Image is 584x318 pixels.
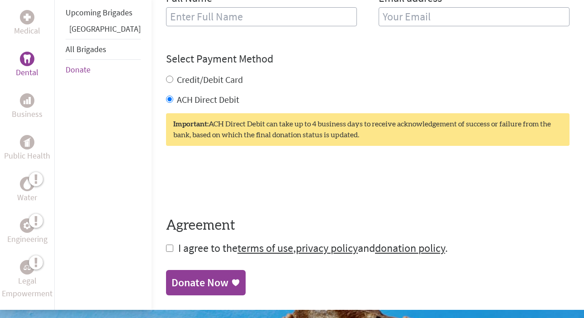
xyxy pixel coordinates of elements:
label: Credit/Debit Card [177,74,243,85]
label: ACH Direct Debit [177,94,239,105]
div: Dental [20,52,34,66]
input: Enter Full Name [166,7,357,26]
div: Business [20,93,34,108]
a: donation policy [375,241,445,255]
div: Public Health [20,135,34,149]
input: Your Email [379,7,570,26]
li: Guatemala [66,23,141,39]
div: Donate Now [171,275,228,290]
h4: Select Payment Method [166,52,570,66]
div: Water [20,177,34,191]
img: Dental [24,54,31,63]
a: All Brigades [66,44,106,54]
p: Water [17,191,37,204]
img: Medical [24,14,31,21]
iframe: reCAPTCHA [166,164,304,199]
a: WaterWater [17,177,37,204]
li: Donate [66,60,141,80]
a: BusinessBusiness [12,93,43,120]
a: EngineeringEngineering [7,218,47,246]
li: All Brigades [66,39,141,60]
a: Upcoming Brigades [66,7,133,18]
div: Engineering [20,218,34,233]
a: Public HealthPublic Health [4,135,50,162]
h4: Agreement [166,217,570,234]
a: Legal EmpowermentLegal Empowerment [2,260,52,300]
strong: Important: [173,120,209,128]
a: MedicalMedical [14,10,40,37]
p: Business [12,108,43,120]
img: Engineering [24,222,31,229]
p: Engineering [7,233,47,246]
a: Donate Now [166,270,246,295]
p: Medical [14,24,40,37]
img: Water [24,178,31,189]
li: Upcoming Brigades [66,3,141,23]
a: Donate [66,64,90,75]
p: Legal Empowerment [2,275,52,300]
img: Public Health [24,138,31,147]
div: ACH Direct Debit can take up to 4 business days to receive acknowledgement of success or failure ... [166,113,570,146]
a: terms of use [237,241,293,255]
img: Legal Empowerment [24,265,31,270]
div: Legal Empowerment [20,260,34,275]
a: DentalDental [16,52,38,79]
div: Medical [20,10,34,24]
img: Business [24,97,31,104]
a: privacy policy [296,241,358,255]
p: Dental [16,66,38,79]
span: I agree to the , and . [178,241,448,255]
p: Public Health [4,149,50,162]
a: [GEOGRAPHIC_DATA] [69,24,141,34]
